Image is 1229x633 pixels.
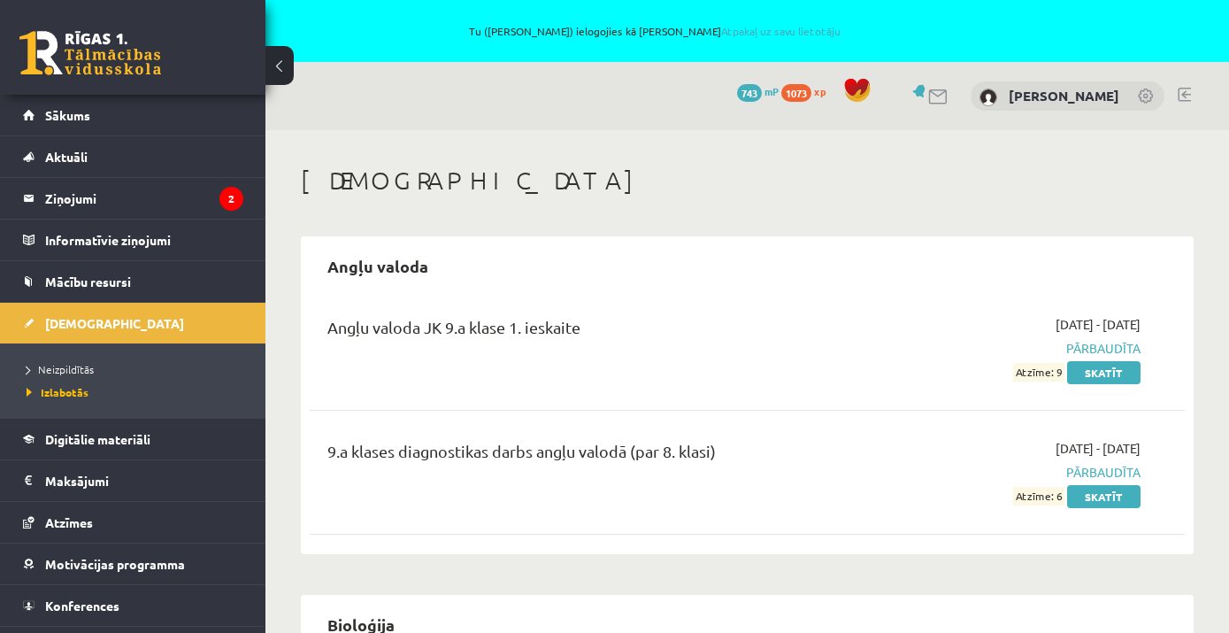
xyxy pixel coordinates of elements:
[1067,485,1141,508] a: Skatīt
[301,166,1194,196] h1: [DEMOGRAPHIC_DATA]
[45,220,243,260] legend: Informatīvie ziņojumi
[979,89,997,106] img: Markuss Jahovičs
[45,556,185,572] span: Motivācijas programma
[27,385,88,399] span: Izlabotās
[23,303,243,344] a: [DEMOGRAPHIC_DATA]
[45,431,150,447] span: Digitālie materiāli
[27,362,94,376] span: Neizpildītās
[45,315,184,331] span: [DEMOGRAPHIC_DATA]
[27,361,248,377] a: Neizpildītās
[1009,87,1119,104] a: [PERSON_NAME]
[23,544,243,584] a: Motivācijas programma
[781,84,834,98] a: 1073 xp
[23,178,243,219] a: Ziņojumi2
[814,84,826,98] span: xp
[45,598,119,614] span: Konferences
[1056,439,1141,458] span: [DATE] - [DATE]
[45,107,90,123] span: Sākums
[23,95,243,135] a: Sākums
[23,419,243,459] a: Digitālie materiāli
[327,315,861,348] div: Angļu valoda JK 9.a klase 1. ieskaite
[887,463,1141,482] span: Pārbaudīta
[45,460,243,501] legend: Maksājumi
[19,31,161,75] a: Rīgas 1. Tālmācības vidusskola
[1067,361,1141,384] a: Skatīt
[737,84,779,98] a: 743 mP
[310,245,446,287] h2: Angļu valoda
[45,149,88,165] span: Aktuāli
[781,84,811,102] span: 1073
[23,585,243,626] a: Konferences
[23,261,243,302] a: Mācību resursi
[23,502,243,543] a: Atzīmes
[204,26,1106,36] span: Tu ([PERSON_NAME]) ielogojies kā [PERSON_NAME]
[1013,487,1064,506] span: Atzīme: 6
[23,460,243,501] a: Maksājumi
[764,84,779,98] span: mP
[45,514,93,530] span: Atzīmes
[27,384,248,400] a: Izlabotās
[887,339,1141,358] span: Pārbaudīta
[737,84,762,102] span: 743
[1013,363,1064,382] span: Atzīme: 9
[45,274,131,289] span: Mācību resursi
[23,136,243,177] a: Aktuāli
[219,187,243,211] i: 2
[23,220,243,260] a: Informatīvie ziņojumi
[1056,315,1141,334] span: [DATE] - [DATE]
[721,24,841,38] a: Atpakaļ uz savu lietotāju
[45,178,243,219] legend: Ziņojumi
[327,439,861,472] div: 9.a klases diagnostikas darbs angļu valodā (par 8. klasi)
